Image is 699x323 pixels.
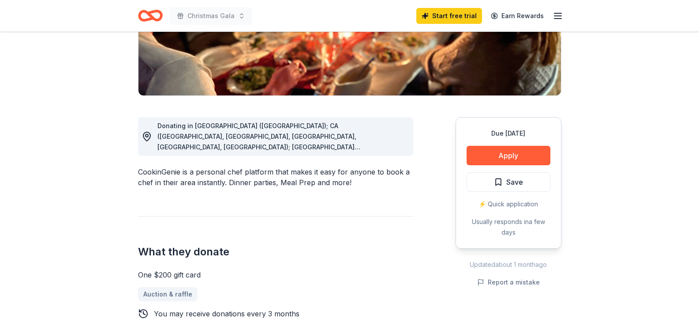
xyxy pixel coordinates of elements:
[456,259,561,270] div: Updated about 1 month ago
[138,287,198,301] a: Auction & raffle
[154,308,299,319] div: You may receive donations every 3 months
[467,199,550,209] div: ⚡️ Quick application
[467,146,550,165] button: Apply
[467,128,550,139] div: Due [DATE]
[416,8,482,24] a: Start free trial
[506,176,523,188] span: Save
[138,245,413,259] h2: What they donate
[467,172,550,192] button: Save
[138,167,413,188] div: CookinGenie is a personal chef platform that makes it easy for anyone to book a chef in their are...
[187,11,235,21] span: Christmas Gala
[467,217,550,238] div: Usually responds in a few days
[138,270,413,280] div: One $200 gift card
[170,7,252,25] button: Christmas Gala
[138,5,163,26] a: Home
[486,8,549,24] a: Earn Rewards
[477,277,540,288] button: Report a mistake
